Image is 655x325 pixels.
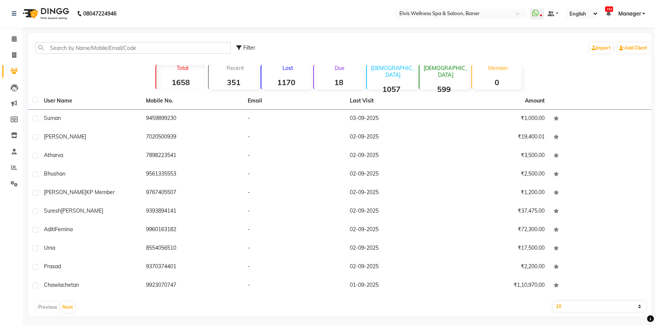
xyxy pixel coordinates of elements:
td: - [243,202,345,221]
strong: 1658 [156,78,206,87]
td: 02-09-2025 [345,221,447,239]
td: ₹1,200.00 [447,184,549,202]
th: Email [243,92,345,110]
td: ₹2,500.00 [447,165,549,184]
span: Atharva [44,152,63,159]
input: Search by Name/Mobile/Email/Code [35,42,231,54]
span: Aditi [44,226,55,233]
td: 9767405507 [141,184,244,202]
td: 02-09-2025 [345,258,447,277]
td: - [243,147,345,165]
p: Member [475,65,522,72]
td: - [243,221,345,239]
span: [PERSON_NAME] [44,189,86,196]
td: 7020500939 [141,128,244,147]
p: [DEMOGRAPHIC_DATA] [370,65,416,78]
th: Amount [520,92,549,109]
td: 02-09-2025 [345,165,447,184]
span: 193 [605,6,613,12]
td: ₹72,300.00 [447,221,549,239]
a: Import [590,43,613,53]
td: 9459899230 [141,110,244,128]
p: [DEMOGRAPHIC_DATA] [422,65,469,78]
th: Last Visit [345,92,447,110]
span: Manager [618,10,641,18]
span: Suman [44,115,61,121]
td: ₹17,500.00 [447,239,549,258]
span: Prasad [44,263,61,270]
td: 9923070747 [141,277,244,295]
td: 7898223541 [141,147,244,165]
td: 01-09-2025 [345,277,447,295]
td: - [243,184,345,202]
img: logo [19,3,71,24]
td: 02-09-2025 [345,239,447,258]
span: Filter [243,44,255,51]
span: [PERSON_NAME] [61,207,103,214]
span: Chawlachetan [44,281,79,288]
td: ₹2,200.00 [447,258,549,277]
p: Lost [264,65,311,72]
span: uma [44,244,55,251]
td: 02-09-2025 [345,128,447,147]
td: 9393894141 [141,202,244,221]
a: 193 [606,10,610,17]
td: - [243,110,345,128]
strong: 1057 [367,84,416,94]
span: Bhushan [44,170,65,177]
p: Recent [212,65,258,72]
td: 9370374401 [141,258,244,277]
p: Due [315,65,363,72]
td: 9561335553 [141,165,244,184]
td: ₹19,400.01 [447,128,549,147]
td: 02-09-2025 [345,147,447,165]
td: 03-09-2025 [345,110,447,128]
strong: 599 [419,84,469,94]
td: ₹1,10,970.00 [447,277,549,295]
td: 8554056510 [141,239,244,258]
td: - [243,165,345,184]
span: Suresh [44,207,61,214]
td: - [243,239,345,258]
td: ₹3,500.00 [447,147,549,165]
span: [PERSON_NAME] [44,133,86,140]
th: Mobile No. [141,92,244,110]
td: - [243,258,345,277]
td: ₹1,000.00 [447,110,549,128]
strong: 0 [472,78,522,87]
td: ₹37,475.00 [447,202,549,221]
span: KP Member [86,189,115,196]
p: Total [159,65,206,72]
td: - [243,277,345,295]
span: Femina [55,226,73,233]
strong: 1170 [261,78,311,87]
strong: 351 [209,78,258,87]
td: 9960163182 [141,221,244,239]
b: 08047224946 [83,3,116,24]
th: User Name [39,92,141,110]
a: Add Client [617,43,649,53]
td: 02-09-2025 [345,202,447,221]
button: Next [61,302,75,313]
td: - [243,128,345,147]
td: 02-09-2025 [345,184,447,202]
strong: 18 [314,78,363,87]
